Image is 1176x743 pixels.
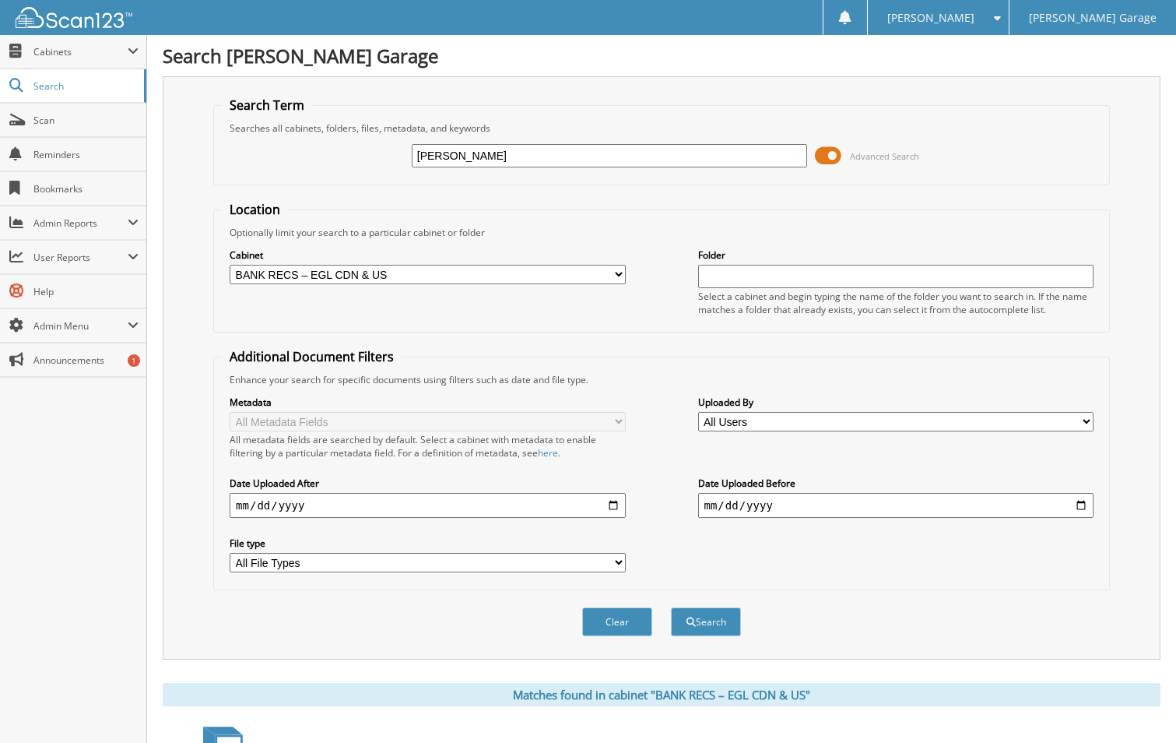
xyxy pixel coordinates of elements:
span: Cabinets [33,45,128,58]
img: scan123-logo-white.svg [16,7,132,28]
button: Clear [582,607,652,636]
div: 1 [128,354,140,367]
label: Uploaded By [698,396,1094,409]
div: Select a cabinet and begin typing the name of the folder you want to search in. If the name match... [698,290,1094,316]
input: end [698,493,1094,518]
legend: Search Term [222,97,312,114]
span: [PERSON_NAME] Garage [1029,13,1157,23]
label: Folder [698,248,1094,262]
label: Metadata [230,396,625,409]
span: Bookmarks [33,182,139,195]
div: All metadata fields are searched by default. Select a cabinet with metadata to enable filtering b... [230,433,625,460]
span: User Reports [33,251,128,264]
span: Admin Menu [33,319,128,333]
legend: Location [222,201,288,218]
span: Admin Reports [33,217,128,230]
input: start [230,493,625,518]
label: Cabinet [230,248,625,262]
span: Search [33,79,136,93]
label: Date Uploaded Before [698,477,1094,490]
span: Scan [33,114,139,127]
span: Advanced Search [850,150,919,162]
button: Search [671,607,741,636]
h1: Search [PERSON_NAME] Garage [163,43,1160,69]
label: File type [230,537,625,550]
div: Matches found in cabinet "BANK RECS – EGL CDN & US" [163,683,1160,706]
legend: Additional Document Filters [222,348,402,365]
span: Reminders [33,148,139,161]
a: here [538,446,558,460]
label: Date Uploaded After [230,477,625,490]
div: Optionally limit your search to a particular cabinet or folder [222,226,1101,239]
span: Help [33,285,139,298]
div: Enhance your search for specific documents using filters such as date and file type. [222,373,1101,386]
div: Searches all cabinets, folders, files, metadata, and keywords [222,121,1101,135]
span: Announcements [33,354,139,367]
span: [PERSON_NAME] [887,13,974,23]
